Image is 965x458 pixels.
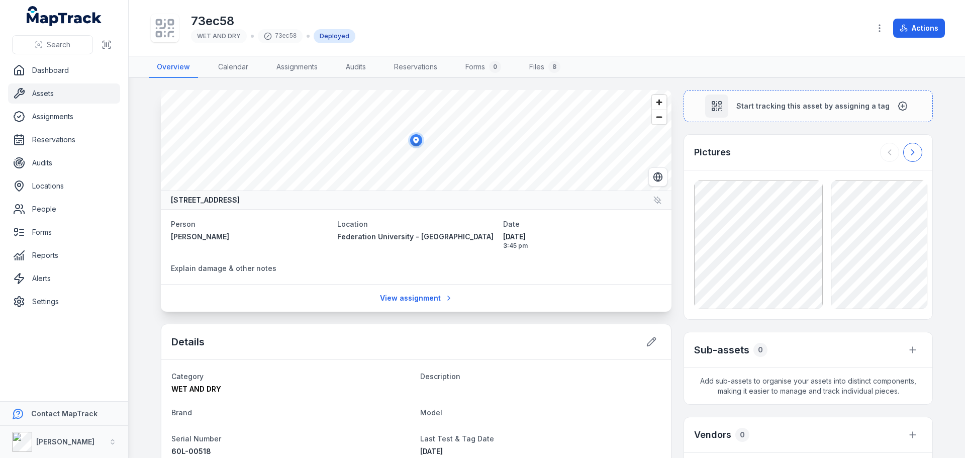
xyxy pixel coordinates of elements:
[694,343,749,357] h2: Sub-assets
[171,385,221,393] span: WET AND DRY
[337,220,368,228] span: Location
[268,57,326,78] a: Assignments
[258,29,303,43] div: 73ec58
[171,232,329,242] a: [PERSON_NAME]
[171,408,192,417] span: Brand
[684,90,933,122] button: Start tracking this asset by assigning a tag
[191,13,355,29] h1: 73ec58
[420,447,443,455] span: [DATE]
[8,245,120,265] a: Reports
[171,335,205,349] h2: Details
[8,199,120,219] a: People
[8,153,120,173] a: Audits
[8,176,120,196] a: Locations
[503,242,661,250] span: 3:45 pm
[694,145,731,159] h3: Pictures
[489,61,501,73] div: 0
[735,428,749,442] div: 0
[31,409,98,418] strong: Contact MapTrack
[337,232,494,241] span: Federation University - [GEOGRAPHIC_DATA]
[171,447,211,455] span: 60L-00518
[652,110,666,124] button: Zoom out
[503,232,661,242] span: [DATE]
[684,368,932,404] span: Add sub-assets to organise your assets into distinct components, making it easier to manage and t...
[8,107,120,127] a: Assignments
[171,264,276,272] span: Explain damage & other notes
[210,57,256,78] a: Calendar
[420,408,442,417] span: Model
[457,57,509,78] a: Forms0
[420,434,494,443] span: Last Test & Tag Date
[8,130,120,150] a: Reservations
[8,60,120,80] a: Dashboard
[736,101,890,111] span: Start tracking this asset by assigning a tag
[503,232,661,250] time: 8/14/2025, 3:45:52 PM
[373,289,459,308] a: View assignment
[893,19,945,38] button: Actions
[314,29,355,43] div: Deployed
[197,32,241,40] span: WET AND DRY
[27,6,102,26] a: MapTrack
[8,268,120,289] a: Alerts
[36,437,94,446] strong: [PERSON_NAME]
[8,292,120,312] a: Settings
[171,372,204,381] span: Category
[337,232,496,242] a: Federation University - [GEOGRAPHIC_DATA]
[420,447,443,455] time: 9/11/2025, 12:00:00 AM
[171,434,221,443] span: Serial Number
[12,35,93,54] button: Search
[161,90,671,191] canvas: Map
[648,167,667,187] button: Switch to Satellite View
[149,57,198,78] a: Overview
[694,428,731,442] h3: Vendors
[503,220,520,228] span: Date
[386,57,445,78] a: Reservations
[753,343,767,357] div: 0
[652,95,666,110] button: Zoom in
[338,57,374,78] a: Audits
[420,372,460,381] span: Description
[171,195,240,205] strong: [STREET_ADDRESS]
[8,222,120,242] a: Forms
[47,40,70,50] span: Search
[8,83,120,104] a: Assets
[548,61,560,73] div: 8
[171,220,196,228] span: Person
[521,57,568,78] a: Files8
